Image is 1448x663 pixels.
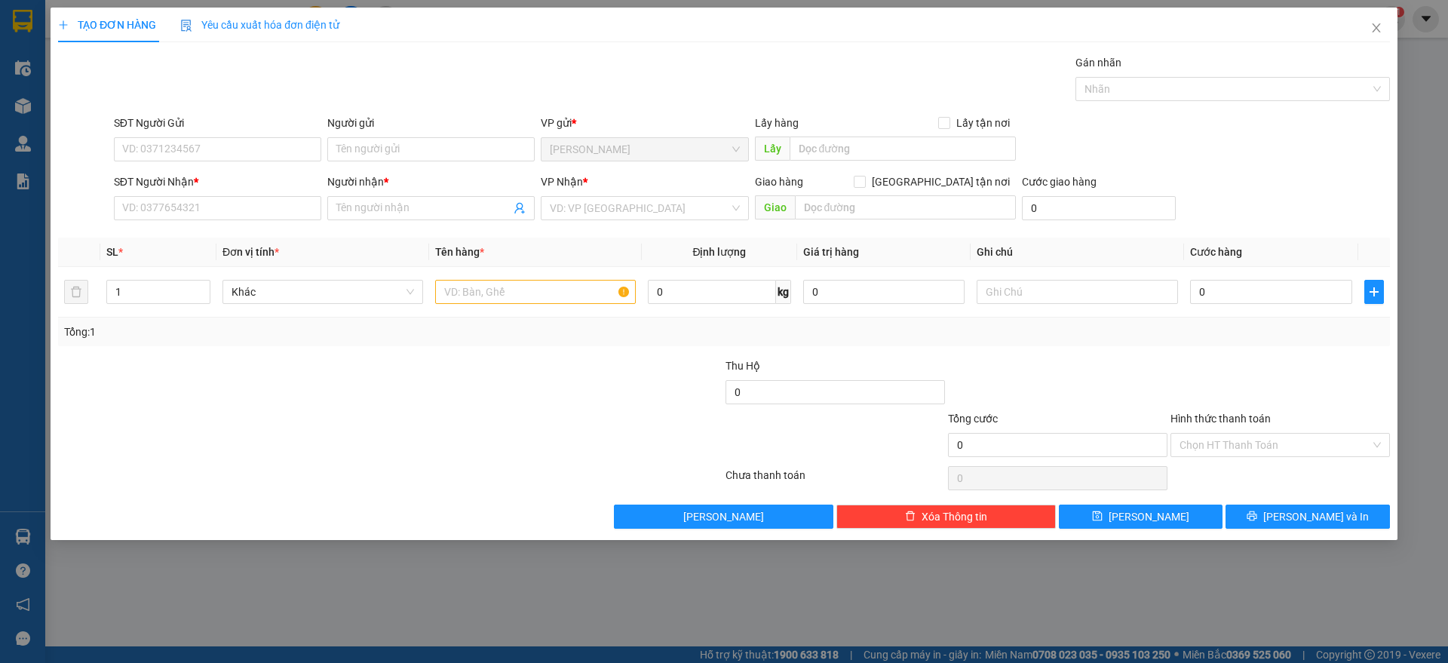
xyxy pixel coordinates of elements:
[1075,57,1121,69] label: Gán nhãn
[541,115,749,131] div: VP gửi
[551,138,740,161] span: Gia Kiệm
[693,246,747,258] span: Định lượng
[1226,505,1390,529] button: printer[PERSON_NAME] và In
[803,280,965,304] input: 0
[1190,246,1242,258] span: Cước hàng
[1370,22,1382,34] span: close
[724,467,946,493] div: Chưa thanh toán
[1109,508,1190,525] span: [PERSON_NAME]
[905,511,916,523] span: delete
[1263,508,1369,525] span: [PERSON_NAME] và In
[327,173,535,190] div: Người nhận
[327,115,535,131] div: Người gửi
[866,173,1016,190] span: [GEOGRAPHIC_DATA] tận nơi
[64,280,88,304] button: delete
[435,280,636,304] input: VD: Bàn, Ghế
[1365,286,1383,298] span: plus
[684,508,765,525] span: [PERSON_NAME]
[755,137,790,161] span: Lấy
[541,176,584,188] span: VP Nhận
[1022,176,1097,188] label: Cước giao hàng
[180,20,192,32] img: icon
[232,281,414,303] span: Khác
[64,324,559,340] div: Tổng: 1
[755,176,803,188] span: Giao hàng
[971,238,1184,267] th: Ghi chú
[795,195,1016,219] input: Dọc đường
[1355,8,1397,50] button: Close
[726,360,760,372] span: Thu Hộ
[803,246,859,258] span: Giá trị hàng
[977,280,1178,304] input: Ghi Chú
[1059,505,1223,529] button: save[PERSON_NAME]
[755,195,795,219] span: Giao
[114,173,321,190] div: SĐT Người Nhận
[615,505,834,529] button: [PERSON_NAME]
[790,137,1016,161] input: Dọc đường
[837,505,1057,529] button: deleteXóa Thông tin
[1364,280,1384,304] button: plus
[180,19,339,31] span: Yêu cầu xuất hóa đơn điện tử
[755,117,799,129] span: Lấy hàng
[1022,196,1176,220] input: Cước giao hàng
[948,413,998,425] span: Tổng cước
[514,202,526,214] span: user-add
[1170,413,1271,425] label: Hình thức thanh toán
[1093,511,1103,523] span: save
[58,19,156,31] span: TẠO ĐƠN HÀNG
[435,246,484,258] span: Tên hàng
[776,280,791,304] span: kg
[106,246,118,258] span: SL
[114,115,321,131] div: SĐT Người Gửi
[922,508,987,525] span: Xóa Thông tin
[950,115,1016,131] span: Lấy tận nơi
[1247,511,1257,523] span: printer
[222,246,279,258] span: Đơn vị tính
[58,20,69,30] span: plus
